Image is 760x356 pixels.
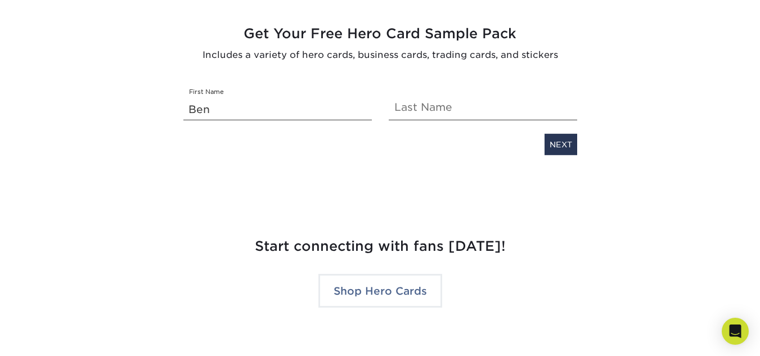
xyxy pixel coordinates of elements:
a: Shop Hero Cards [318,274,442,308]
a: NEXT [545,134,577,155]
div: Open Intercom Messenger [722,318,749,345]
p: Includes a variety of hero cards, business cards, trading cards, and stickers [183,48,577,62]
h2: Start connecting with fans [DATE]! [51,236,709,256]
h4: Get Your Free Hero Card Sample Pack [183,24,577,44]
